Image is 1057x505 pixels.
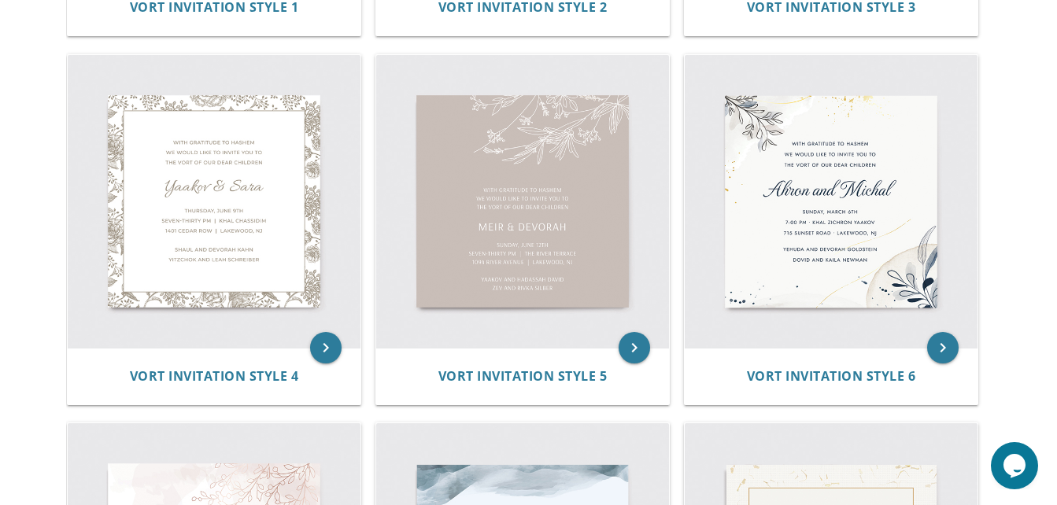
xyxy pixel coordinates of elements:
[376,55,669,348] img: Vort Invitation Style 5
[685,55,978,348] img: Vort Invitation Style 6
[310,332,342,363] a: keyboard_arrow_right
[747,369,916,384] a: Vort Invitation Style 6
[438,367,608,385] span: Vort Invitation Style 5
[927,332,959,363] a: keyboard_arrow_right
[68,55,360,348] img: Vort Invitation Style 4
[130,367,299,385] span: Vort Invitation Style 4
[619,332,650,363] a: keyboard_arrow_right
[991,442,1041,489] iframe: chat widget
[438,369,608,384] a: Vort Invitation Style 5
[130,369,299,384] a: Vort Invitation Style 4
[747,367,916,385] span: Vort Invitation Style 6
